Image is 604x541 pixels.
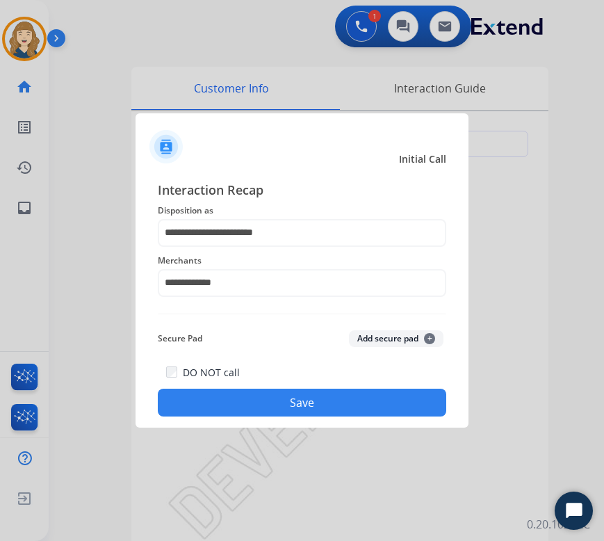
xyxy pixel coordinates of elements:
button: Save [158,389,446,417]
span: Interaction Recap [158,180,446,202]
svg: Open Chat [564,501,584,521]
button: Start Chat [555,492,593,530]
span: Disposition as [158,202,446,219]
span: Secure Pad [158,330,202,347]
p: 0.20.1027RC [527,516,590,533]
label: DO NOT call [183,366,240,380]
button: Add secure pad+ [349,330,443,347]
img: contactIcon [149,130,183,163]
span: + [424,333,435,344]
span: Initial Call [399,152,446,166]
span: Merchants [158,252,446,269]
